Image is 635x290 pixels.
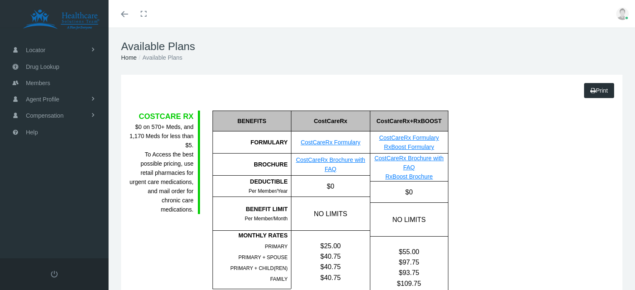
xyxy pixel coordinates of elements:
[296,156,365,172] a: CostCareRx Brochure with FAQ
[213,154,291,176] div: BROCHURE
[291,262,370,272] div: $40.75
[121,54,137,61] a: Home
[385,173,433,180] a: RxBoost Brochure
[26,59,59,75] span: Drug Lookup
[379,134,439,141] a: CostCareRx Formulary
[291,111,370,131] div: CostCareRx
[374,155,444,171] a: CostCareRx Brochure with FAQ
[137,53,182,62] li: Available Plans
[584,83,614,98] a: Print
[238,255,288,260] span: PRIMARY + SPOUSE
[26,108,63,124] span: Compensation
[26,42,46,58] span: Locator
[248,188,288,194] span: Per Member/Year
[245,216,288,222] span: Per Member/Month
[213,177,288,186] div: DEDUCTIBLE
[270,276,288,282] span: FAMILY
[291,241,370,251] div: $25.00
[370,111,448,131] div: CostCareRx+RxBOOST
[370,267,448,278] div: $93.75
[291,272,370,283] div: $40.75
[370,182,448,202] div: $0
[129,111,194,122] div: COSTCARE RX
[370,247,448,257] div: $55.00
[26,124,38,140] span: Help
[291,251,370,262] div: $40.75
[26,75,50,91] span: Members
[26,91,59,107] span: Agent Profile
[291,176,370,197] div: $0
[121,40,622,53] h1: Available Plans
[11,9,111,30] img: HEALTHCARE SOLUTIONS TEAM, LLC
[291,197,370,230] div: NO LIMITS
[230,265,288,271] span: PRIMARY + CHILD(REN)
[213,204,288,214] div: BENEFIT LIMIT
[265,244,288,250] span: PRIMARY
[213,231,288,240] div: MONTHLY RATES
[370,278,448,289] div: $109.75
[616,8,629,20] img: user-placeholder.jpg
[301,139,360,146] a: CostCareRx Formulary
[370,203,448,236] div: NO LIMITS
[384,144,434,150] a: RxBoost Formulary
[213,111,291,131] div: BENEFITS
[213,131,291,154] div: FORMULARY
[129,122,194,214] div: $0 on 570+ Meds, and 1,170 Meds for less than $5. To Access the best possible pricing, use retail...
[370,257,448,267] div: $97.75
